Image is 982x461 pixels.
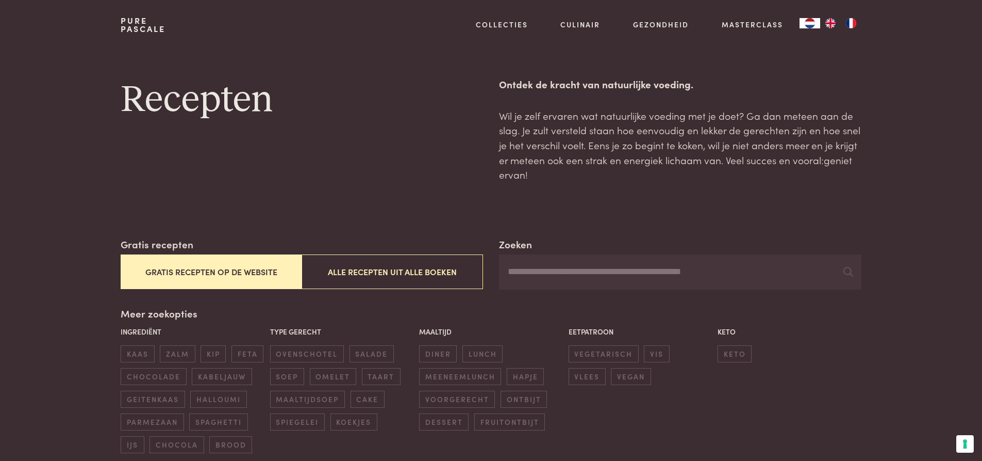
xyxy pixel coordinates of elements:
span: ontbijt [501,391,547,408]
a: Gezondheid [633,19,689,30]
span: vis [644,345,669,362]
a: Masterclass [722,19,783,30]
span: geitenkaas [121,391,185,408]
span: brood [209,436,252,453]
span: koekjes [330,414,377,431]
span: kabeljauw [192,368,252,385]
span: chocolade [121,368,186,385]
span: maaltijdsoep [270,391,345,408]
span: cake [351,391,385,408]
span: kip [201,345,226,362]
ul: Language list [820,18,861,28]
div: Language [800,18,820,28]
span: diner [419,345,457,362]
span: lunch [462,345,503,362]
button: Uw voorkeuren voor toestemming voor trackingtechnologieën [956,435,974,453]
a: Culinair [560,19,600,30]
p: Eetpatroon [569,326,712,337]
span: omelet [310,368,356,385]
span: taart [362,368,401,385]
span: fruitontbijt [474,414,545,431]
span: keto [718,345,752,362]
a: NL [800,18,820,28]
span: salade [349,345,394,362]
span: feta [231,345,263,362]
a: FR [841,18,861,28]
span: parmezaan [121,414,184,431]
p: Type gerecht [270,326,414,337]
aside: Language selected: Nederlands [800,18,861,28]
span: ijs [121,436,144,453]
p: Ingrediënt [121,326,264,337]
button: Gratis recepten op de website [121,255,302,289]
span: spiegelei [270,414,325,431]
p: Keto [718,326,861,337]
span: spaghetti [189,414,247,431]
h1: Recepten [121,77,482,123]
a: PurePascale [121,17,165,33]
p: Maaltijd [419,326,563,337]
span: kaas [121,345,154,362]
p: Wil je zelf ervaren wat natuurlijke voeding met je doet? Ga dan meteen aan de slag. Je zult verst... [499,108,861,182]
a: EN [820,18,841,28]
span: soep [270,368,304,385]
span: zalm [160,345,195,362]
label: Gratis recepten [121,237,193,252]
button: Alle recepten uit alle boeken [302,255,482,289]
label: Zoeken [499,237,532,252]
span: vegetarisch [569,345,639,362]
span: vlees [569,368,606,385]
span: chocola [149,436,204,453]
span: dessert [419,414,469,431]
span: halloumi [190,391,246,408]
span: voorgerecht [419,391,495,408]
span: ovenschotel [270,345,344,362]
a: Collecties [476,19,528,30]
span: vegan [611,368,651,385]
strong: Ontdek de kracht van natuurlijke voeding. [499,77,693,91]
span: hapje [507,368,544,385]
span: meeneemlunch [419,368,501,385]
